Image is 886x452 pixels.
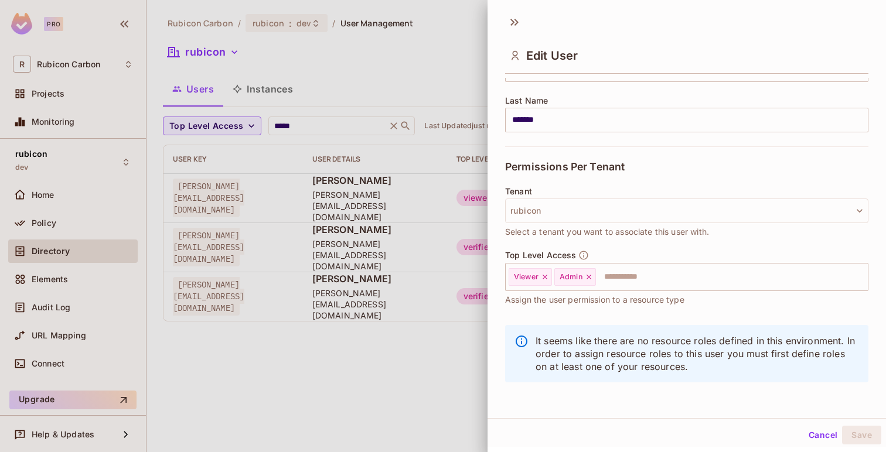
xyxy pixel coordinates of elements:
[505,225,709,238] span: Select a tenant you want to associate this user with.
[842,426,881,444] button: Save
[505,96,548,105] span: Last Name
[514,272,539,282] span: Viewer
[804,426,842,444] button: Cancel
[509,268,552,286] div: Viewer
[505,293,684,306] span: Assign the user permission to a resource type
[505,187,532,196] span: Tenant
[536,334,859,373] p: It seems like there are no resource roles defined in this environment. In order to assign resourc...
[862,275,864,278] button: Open
[554,268,596,286] div: Admin
[505,161,625,173] span: Permissions Per Tenant
[526,49,578,63] span: Edit User
[560,272,582,282] span: Admin
[505,198,868,223] button: rubicon
[505,251,576,260] span: Top Level Access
